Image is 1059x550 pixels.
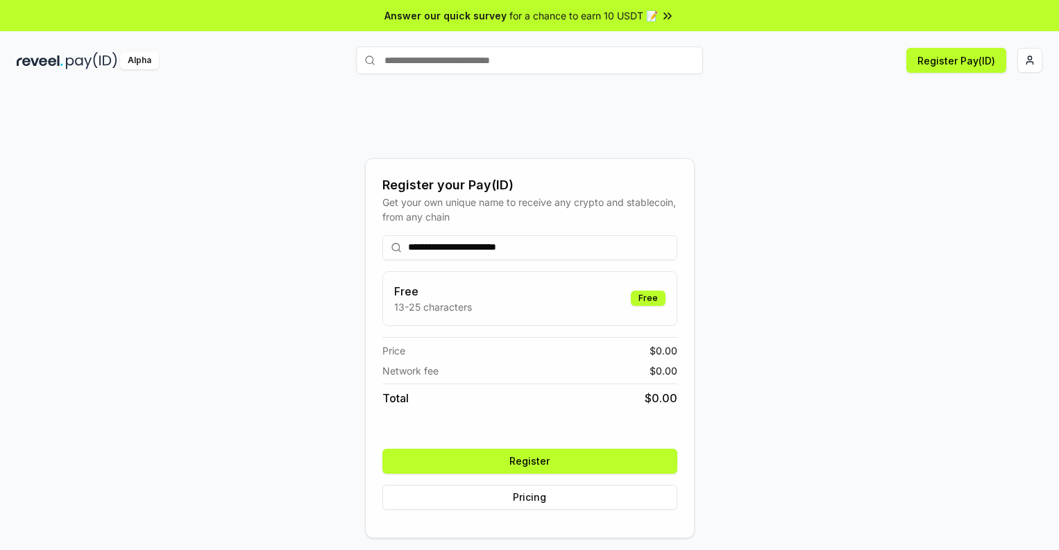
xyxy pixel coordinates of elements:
[382,390,409,406] span: Total
[394,300,472,314] p: 13-25 characters
[650,343,677,358] span: $ 0.00
[394,283,472,300] h3: Free
[382,363,439,378] span: Network fee
[382,343,405,358] span: Price
[17,52,63,69] img: reveel_dark
[650,363,677,378] span: $ 0.00
[645,390,677,406] span: $ 0.00
[382,485,677,510] button: Pricing
[509,8,658,23] span: for a chance to earn 10 USDT 📝
[120,52,159,69] div: Alpha
[906,48,1006,73] button: Register Pay(ID)
[384,8,507,23] span: Answer our quick survey
[382,449,677,474] button: Register
[382,175,677,195] div: Register your Pay(ID)
[382,195,677,224] div: Get your own unique name to receive any crypto and stablecoin, from any chain
[631,291,666,306] div: Free
[66,52,117,69] img: pay_id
